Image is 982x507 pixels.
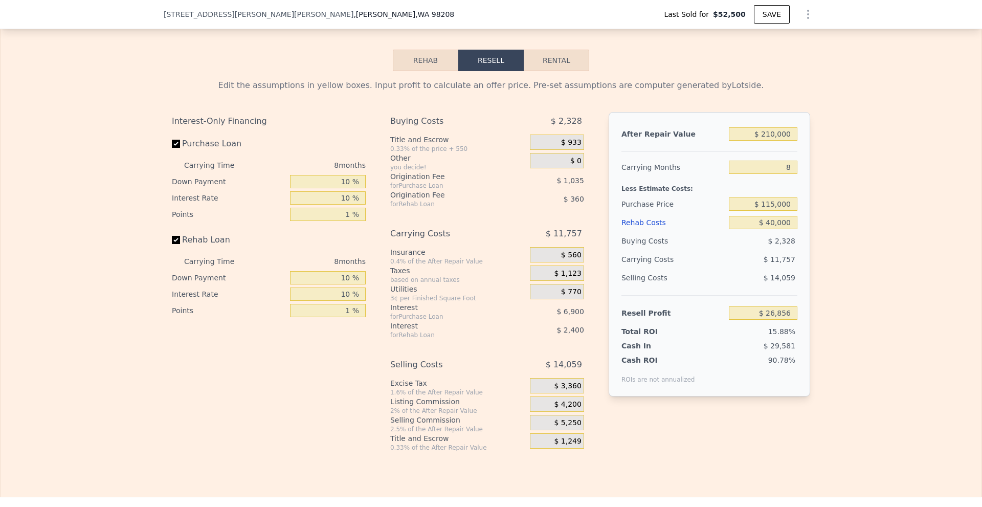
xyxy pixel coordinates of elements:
[172,140,180,148] input: Purchase Loan
[390,190,504,200] div: Origination Fee
[390,145,526,153] div: 0.33% of the price + 550
[390,321,504,331] div: Interest
[621,125,725,143] div: After Repair Value
[390,294,526,302] div: 3¢ per Finished Square Foot
[551,112,582,130] span: $ 2,328
[390,331,504,339] div: for Rehab Loan
[390,444,526,452] div: 0.33% of the After Repair Value
[546,225,582,243] span: $ 11,757
[172,135,286,153] label: Purchase Loan
[390,302,504,313] div: Interest
[172,112,366,130] div: Interest-Only Financing
[172,236,180,244] input: Rehab Loan
[556,177,584,185] span: $ 1,035
[764,274,795,282] span: $ 14,059
[754,5,790,24] button: SAVE
[621,195,725,213] div: Purchase Price
[621,158,725,177] div: Carrying Months
[621,304,725,322] div: Resell Profit
[390,276,526,284] div: based on annual taxes
[621,177,797,195] div: Less Estimate Costs:
[172,190,286,206] div: Interest Rate
[172,286,286,302] div: Interest Rate
[390,257,526,266] div: 0.4% of the After Repair Value
[164,9,353,19] span: [STREET_ADDRESS][PERSON_NAME][PERSON_NAME]
[664,9,713,19] span: Last Sold for
[390,415,526,425] div: Selling Commission
[172,173,286,190] div: Down Payment
[390,112,504,130] div: Buying Costs
[390,284,526,294] div: Utilities
[554,382,581,391] span: $ 3,360
[764,255,795,263] span: $ 11,757
[621,355,695,365] div: Cash ROI
[390,225,504,243] div: Carrying Costs
[713,9,746,19] span: $52,500
[390,266,526,276] div: Taxes
[554,400,581,409] span: $ 4,200
[546,356,582,374] span: $ 14,059
[554,437,581,446] span: $ 1,249
[556,326,584,334] span: $ 2,400
[458,50,524,71] button: Resell
[390,378,526,388] div: Excise Tax
[353,9,454,19] span: , [PERSON_NAME]
[561,138,582,147] span: $ 933
[172,270,286,286] div: Down Payment
[561,288,582,297] span: $ 770
[390,396,526,407] div: Listing Commission
[184,253,251,270] div: Carrying Time
[554,418,581,428] span: $ 5,250
[621,250,685,269] div: Carrying Costs
[621,213,725,232] div: Rehab Costs
[172,79,810,92] div: Edit the assumptions in yellow boxes. Input profit to calculate an offer price. Pre-set assumptio...
[172,302,286,319] div: Points
[621,341,685,351] div: Cash In
[390,425,526,433] div: 2.5% of the After Repair Value
[390,356,504,374] div: Selling Costs
[564,195,584,203] span: $ 360
[556,307,584,316] span: $ 6,900
[764,342,795,350] span: $ 29,581
[390,163,526,171] div: you decide!
[255,253,366,270] div: 8 months
[768,356,795,364] span: 90.78%
[393,50,458,71] button: Rehab
[621,365,695,384] div: ROIs are not annualized
[390,433,526,444] div: Title and Escrow
[390,313,504,321] div: for Purchase Loan
[172,231,286,249] label: Rehab Loan
[621,232,725,250] div: Buying Costs
[415,10,454,18] span: , WA 98208
[524,50,589,71] button: Rental
[390,135,526,145] div: Title and Escrow
[390,247,526,257] div: Insurance
[570,157,582,166] span: $ 0
[390,388,526,396] div: 1.6% of the After Repair Value
[255,157,366,173] div: 8 months
[768,327,795,336] span: 15.88%
[390,200,504,208] div: for Rehab Loan
[798,4,818,25] button: Show Options
[172,206,286,223] div: Points
[554,269,581,278] span: $ 1,123
[390,182,504,190] div: for Purchase Loan
[621,326,685,337] div: Total ROI
[390,171,504,182] div: Origination Fee
[561,251,582,260] span: $ 560
[621,269,725,287] div: Selling Costs
[390,153,526,163] div: Other
[768,237,795,245] span: $ 2,328
[184,157,251,173] div: Carrying Time
[390,407,526,415] div: 2% of the After Repair Value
